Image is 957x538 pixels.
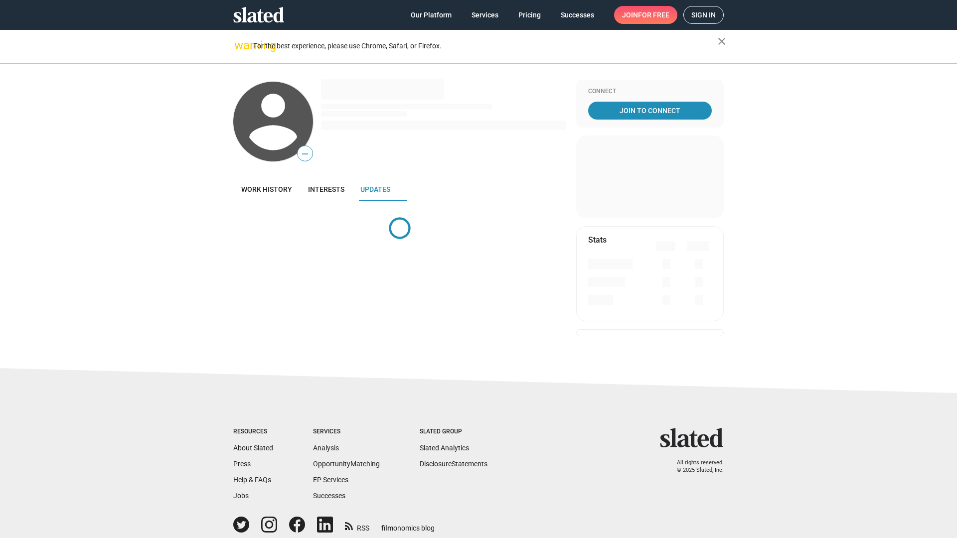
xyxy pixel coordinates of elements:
span: Pricing [518,6,541,24]
div: Resources [233,428,273,436]
a: Join To Connect [588,102,712,120]
a: Jobs [233,492,249,500]
a: filmonomics blog [381,516,435,533]
span: Updates [360,185,390,193]
a: Updates [352,177,398,201]
span: Join [622,6,669,24]
a: Analysis [313,444,339,452]
span: for free [638,6,669,24]
span: Successes [561,6,594,24]
a: Work history [233,177,300,201]
span: Work history [241,185,292,193]
a: Press [233,460,251,468]
span: — [298,147,313,160]
div: For the best experience, please use Chrome, Safari, or Firefox. [253,39,718,53]
mat-icon: warning [234,39,246,51]
a: About Slated [233,444,273,452]
div: Services [313,428,380,436]
div: Slated Group [420,428,487,436]
a: Services [464,6,506,24]
a: Slated Analytics [420,444,469,452]
a: OpportunityMatching [313,460,380,468]
span: Services [472,6,498,24]
span: Sign in [691,6,716,23]
a: Successes [313,492,345,500]
span: Interests [308,185,344,193]
span: film [381,524,393,532]
mat-card-title: Stats [588,235,607,245]
a: Help & FAQs [233,476,271,484]
mat-icon: close [716,35,728,47]
a: Joinfor free [614,6,677,24]
a: EP Services [313,476,348,484]
a: Sign in [683,6,724,24]
a: Our Platform [403,6,460,24]
a: DisclosureStatements [420,460,487,468]
a: Pricing [510,6,549,24]
span: Join To Connect [590,102,710,120]
div: Connect [588,88,712,96]
span: Our Platform [411,6,452,24]
a: RSS [345,518,369,533]
p: All rights reserved. © 2025 Slated, Inc. [666,459,724,474]
a: Interests [300,177,352,201]
a: Successes [553,6,602,24]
